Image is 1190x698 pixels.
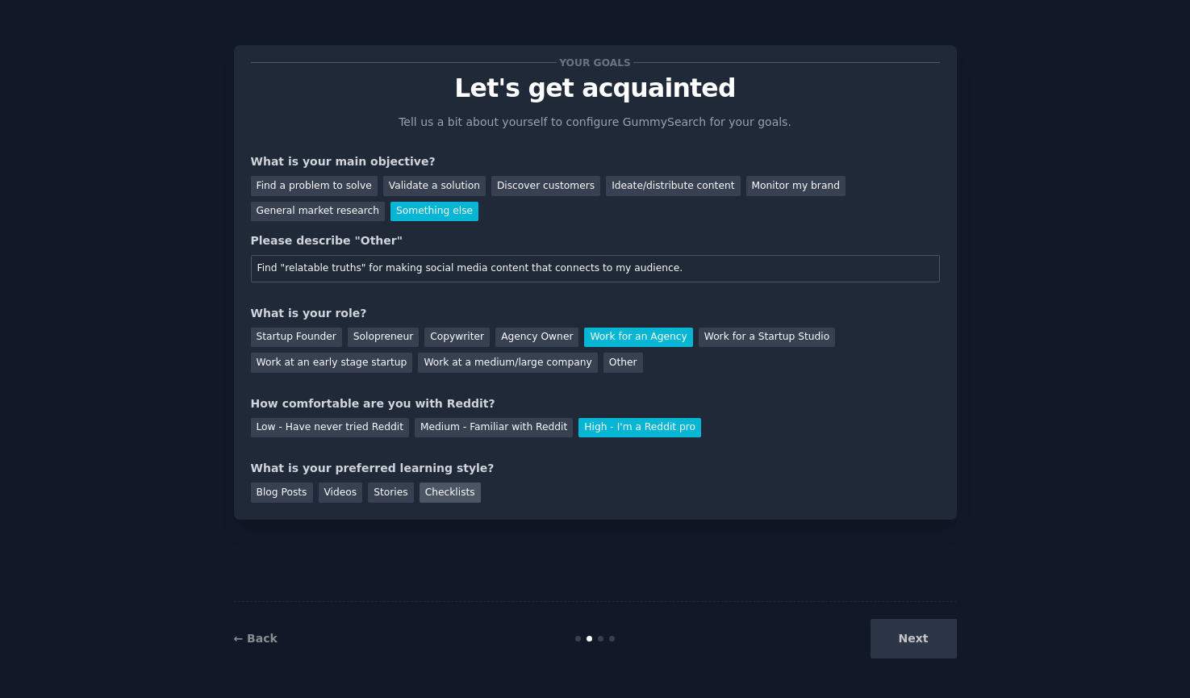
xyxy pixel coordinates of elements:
[348,328,419,348] div: Solopreneur
[420,483,481,503] div: Checklists
[584,328,692,348] div: Work for an Agency
[424,328,490,348] div: Copywriter
[251,483,313,503] div: Blog Posts
[383,176,486,196] div: Validate a solution
[603,353,643,373] div: Other
[251,460,940,477] div: What is your preferred learning style?
[699,328,835,348] div: Work for a Startup Studio
[251,202,386,222] div: General market research
[319,483,363,503] div: Videos
[578,418,701,438] div: High - I'm a Reddit pro
[251,232,940,249] div: Please describe "Other"
[251,395,940,412] div: How comfortable are you with Reddit?
[251,328,342,348] div: Startup Founder
[557,54,634,71] span: Your goals
[251,305,940,322] div: What is your role?
[390,202,478,222] div: Something else
[251,176,378,196] div: Find a problem to solve
[234,632,278,645] a: ← Back
[251,74,940,102] p: Let's get acquainted
[251,255,940,282] input: Your main objective
[415,418,573,438] div: Medium - Familiar with Reddit
[495,328,578,348] div: Agency Owner
[606,176,740,196] div: Ideate/distribute content
[392,114,799,131] p: Tell us a bit about yourself to configure GummySearch for your goals.
[368,483,413,503] div: Stories
[251,418,409,438] div: Low - Have never tried Reddit
[418,353,597,373] div: Work at a medium/large company
[251,153,940,170] div: What is your main objective?
[746,176,846,196] div: Monitor my brand
[251,353,413,373] div: Work at an early stage startup
[491,176,600,196] div: Discover customers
